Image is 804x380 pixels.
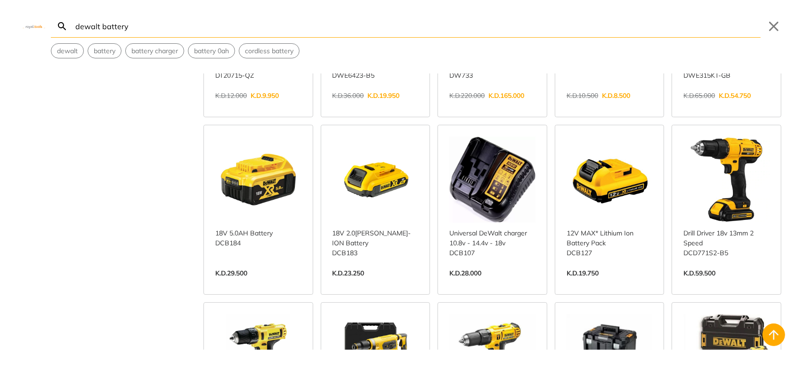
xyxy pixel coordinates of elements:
button: Select suggestion: battery charger [126,44,184,58]
button: Select suggestion: battery 0ah [188,44,235,58]
span: battery charger [131,46,178,56]
span: battery 0ah [194,46,229,56]
button: Close [766,19,781,34]
svg: Back to top [766,327,781,342]
span: cordless battery [245,46,293,56]
span: battery [94,46,115,56]
span: dewalt [57,46,78,56]
button: Select suggestion: dewalt [51,44,83,58]
button: Select suggestion: battery [88,44,121,58]
img: Close [23,24,45,28]
div: Suggestion: battery charger [125,43,184,58]
div: Suggestion: battery 0ah [188,43,235,58]
button: Back to top [763,323,785,346]
div: Suggestion: dewalt [51,43,84,58]
svg: Search [57,21,68,32]
div: Suggestion: battery [88,43,122,58]
div: Suggestion: cordless battery [239,43,300,58]
button: Select suggestion: cordless battery [239,44,299,58]
input: Search… [73,15,761,37]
